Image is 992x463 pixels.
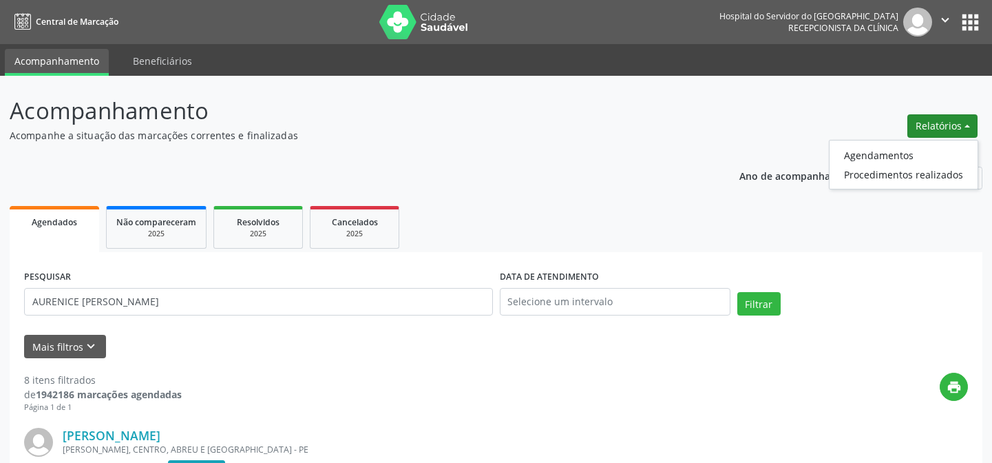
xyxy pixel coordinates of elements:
a: Procedimentos realizados [830,165,978,184]
div: Página 1 de 1 [24,402,182,413]
span: Não compareceram [116,216,196,228]
i:  [938,12,953,28]
input: Nome, código do beneficiário ou CPF [24,288,493,316]
button: Relatórios [907,114,978,138]
span: Central de Marcação [36,16,118,28]
a: Central de Marcação [10,10,118,33]
img: img [24,428,53,457]
ul: Relatórios [829,140,978,189]
span: Recepcionista da clínica [788,22,898,34]
button: print [940,373,968,401]
i: print [947,380,962,395]
strong: 1942186 marcações agendadas [36,388,182,401]
img: img [903,8,932,37]
label: DATA DE ATENDIMENTO [500,267,599,288]
div: 8 itens filtrados [24,373,182,387]
a: [PERSON_NAME] [63,428,160,443]
span: Resolvidos [237,216,279,228]
button:  [932,8,958,37]
span: Cancelados [332,216,378,228]
div: de [24,387,182,402]
button: Mais filtroskeyboard_arrow_down [24,335,106,359]
div: Hospital do Servidor do [GEOGRAPHIC_DATA] [719,10,898,22]
i: keyboard_arrow_down [83,339,98,354]
button: Filtrar [737,292,781,316]
label: PESQUISAR [24,267,71,288]
a: Acompanhamento [5,49,109,76]
span: Agendados [32,216,77,228]
p: Acompanhe a situação das marcações correntes e finalizadas [10,128,690,143]
input: Selecione um intervalo [500,288,730,316]
div: 2025 [224,229,293,239]
p: Acompanhamento [10,94,690,128]
a: Agendamentos [830,145,978,165]
div: 2025 [116,229,196,239]
div: [PERSON_NAME], CENTRO, ABREU E [GEOGRAPHIC_DATA] - PE [63,444,761,455]
div: 2025 [320,229,389,239]
a: Beneficiários [123,49,202,73]
button: apps [958,10,982,34]
p: Ano de acompanhamento [739,167,861,184]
